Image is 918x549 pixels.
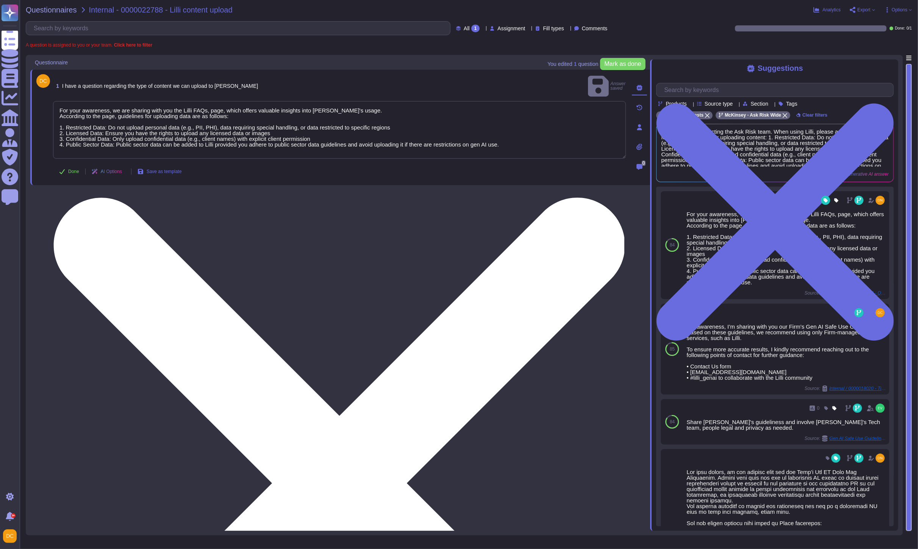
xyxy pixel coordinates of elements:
[574,61,577,67] b: 1
[547,61,598,67] span: You edited question
[464,26,470,31] span: All
[670,243,675,247] span: 84
[543,26,564,31] span: Fill types
[805,385,886,391] span: Source:
[53,101,626,159] textarea: For your awareness, we are sharing with you the Lilli FAQs, page, which offers valuable insights ...
[62,83,258,89] span: I have a question regarding the type of content we can upload to [PERSON_NAME]
[817,406,819,410] span: 0
[876,308,885,317] img: user
[829,436,886,441] span: Gen AI Safe Use Guidelines, Responsible AI Standard, Data Protection and Privacy Policy
[876,404,885,413] img: user
[876,196,885,205] img: user
[829,386,886,391] span: Internal / 0000018020 - Time sensitive request // File upload ChatGPT
[36,74,50,88] img: user
[687,324,886,381] div: For awareness, I’m sharing with you our Firm’s Gen AI Safe Use Guidelines. Based on these guideli...
[642,161,646,166] span: 0
[823,8,841,12] span: Analytics
[907,27,912,30] span: 0 / 1
[670,347,675,351] span: 85
[582,26,608,31] span: Comments
[2,528,22,544] button: user
[687,419,886,430] div: Share [PERSON_NAME]'s guideliness and involve [PERSON_NAME]'s Tech team, people legal and privacy...
[605,61,641,67] span: Mark as done
[588,74,626,98] span: Answer saved
[11,513,16,518] div: 9+
[26,43,152,47] span: A question is assigned to you or your team.
[600,58,646,70] button: Mark as done
[805,435,886,441] span: Source:
[857,8,871,12] span: Export
[30,22,450,35] input: Search by keywords
[660,83,893,97] input: Search by keywords
[813,7,841,13] button: Analytics
[35,60,68,65] span: Questionnaire
[471,25,480,32] div: 1
[113,42,152,48] b: Click here to filter
[895,27,905,30] span: Done:
[26,6,77,14] span: Questionnaires
[497,26,525,31] span: Assignment
[89,6,233,14] span: Internal - 0000022788 - Lilli content upload
[53,83,59,89] span: 1
[670,420,675,424] span: 84
[3,529,17,543] img: user
[892,8,907,12] span: Options
[876,454,885,463] img: user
